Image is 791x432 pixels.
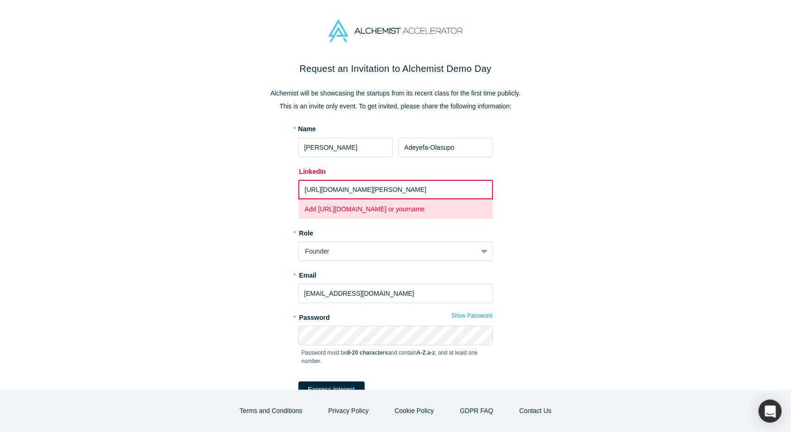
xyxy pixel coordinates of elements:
button: Express Interest [298,381,365,398]
p: Alchemist will be showcasing the startups from its recent class for the first time publicly. [201,89,590,98]
img: Alchemist Accelerator Logo [329,19,462,42]
label: Email [298,267,493,280]
button: Privacy Policy [318,403,378,419]
label: Name [298,124,316,134]
h2: Request an Invitation to Alchemist Demo Day [201,62,590,76]
p: This is an invite only event. To get invited, please share the following information: [201,102,590,111]
a: GDPR FAQ [450,403,503,419]
label: Password [298,310,493,323]
strong: 8-20 characters [347,349,388,356]
strong: A-Z [417,349,426,356]
div: Founder [305,247,471,256]
p: Add [URL][DOMAIN_NAME] or yourname [305,204,487,214]
button: Show Password [451,310,493,322]
strong: a-z [427,349,435,356]
button: Cookie Policy [385,403,444,419]
button: Terms and Conditions [230,403,312,419]
input: Last Name [399,138,493,157]
label: Role [298,225,493,238]
label: LinkedIn [298,164,326,177]
input: First Name [298,138,393,157]
button: Contact Us [510,403,561,419]
p: Password must be and contain , , and at least one number. [302,349,490,365]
